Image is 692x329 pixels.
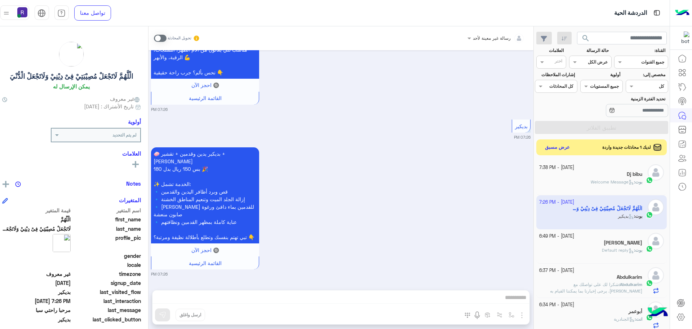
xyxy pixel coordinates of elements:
span: القائمة الرئيسية [189,95,222,101]
img: tab [652,8,661,17]
span: locale [72,261,141,269]
span: لديك 1 محادثات جديدة واردة [602,144,651,151]
span: gender [72,252,141,260]
img: Logo [675,5,689,21]
img: 322853014244696 [677,31,689,44]
b: : [634,179,642,185]
b: : [619,282,642,287]
img: add [3,181,9,187]
label: مخصص إلى: [626,72,665,78]
span: تاريخ الأشتراك : [DATE] [84,103,134,110]
p: الدردشة الحية [614,8,647,18]
span: شكرا لك على تواصلك مع Abdulkarim. يرجى إخبارنا بما يمكننا القيام به لمساعدتك. [550,282,642,300]
b: : [634,247,642,253]
img: notes [15,181,21,187]
span: رسالة غير معينة لأحد [473,35,511,41]
span: الجنادرية [614,316,635,322]
b: لم يتم التحديد [112,132,137,138]
span: last_message [72,306,141,314]
p: 6/10/2025, 7:26 PM [151,147,259,243]
span: الْلَّهُمَّ [2,216,71,223]
img: WhatsApp [646,177,653,184]
span: Default reply [602,247,634,253]
button: عرض مسبق [542,142,573,153]
h6: المتغيرات [119,197,141,203]
span: last_visited_flow [72,288,141,296]
small: [DATE] - 6:37 PM [539,267,574,274]
span: قيمة المتغير [2,207,71,214]
label: حالة الرسالة [570,47,609,54]
span: first_name [72,216,141,223]
span: بديكير [2,316,71,323]
img: picture [59,42,84,66]
button: ارسل واغلق [176,309,205,321]
h6: Notes [126,180,141,187]
small: 07:26 PM [151,107,168,112]
small: تحويل المحادثة [168,35,191,41]
button: تطبيق الفلاتر [535,121,668,134]
span: Welcome Message [591,179,634,185]
img: picture [53,234,71,252]
label: تحديد الفترة الزمنية [581,96,665,102]
small: [DATE] - 6:49 PM [539,233,574,240]
small: 07:26 PM [151,271,168,277]
a: تواصل معنا [74,5,111,21]
span: غير معروف [2,270,71,278]
span: بوت [635,179,642,185]
h6: العلامات [2,150,141,157]
h6: أولوية [128,118,141,125]
label: العلامات [536,47,564,54]
label: أولوية [581,72,620,78]
img: defaultAdmin.png [648,267,664,283]
span: 🔘 احجز الآن [191,247,219,253]
span: لَاتَجْعَلْ مُصِيْبَتِيْ فِىْ دِيْنِيْ وَلَاتَجْعَلْ الْدُّنْيَ [2,225,71,233]
h6: يمكن الإرسال له [53,83,90,90]
span: last_interaction [72,297,141,305]
span: بديكير [515,123,528,129]
span: last_name [72,225,141,233]
span: signup_date [72,279,141,287]
span: profile_pic [72,234,141,251]
span: search [581,34,590,43]
img: tab [37,9,46,17]
button: search [577,32,595,47]
span: بديكير [2,288,71,296]
label: إشارات الملاحظات [536,72,575,78]
img: WhatsApp [646,280,653,287]
h5: Dj bibu [627,171,642,177]
span: بوت [635,247,642,253]
small: [DATE] - 7:38 PM [539,164,574,171]
small: 07:26 PM [514,134,531,140]
a: tab [54,5,69,21]
img: hulul-logo.png [645,300,670,325]
label: القناة: [615,47,666,54]
small: [DATE] - 6:34 PM [539,302,574,308]
img: profile [2,9,11,18]
span: last_clicked_button [72,316,141,323]
h5: أبوعمر [628,308,642,315]
b: : [635,316,642,322]
span: غير معروف [110,95,141,103]
h5: Sohail [604,240,642,246]
span: انت [636,316,642,322]
img: WhatsApp [646,245,653,252]
img: defaultAdmin.png [648,233,664,249]
span: 2025-10-06T16:24:23.405Z [2,279,71,287]
h5: Abdulkarim [617,274,642,280]
span: null [2,252,71,260]
span: القائمة الرئيسية [189,260,222,266]
span: timezone [72,270,141,278]
span: null [2,261,71,269]
span: اسم المتغير [72,207,141,214]
div: اختر [555,58,563,66]
span: 2025-10-06T16:26:28.405Z [2,297,71,305]
img: defaultAdmin.png [648,164,664,181]
img: tab [57,9,66,17]
h5: الْلَّهُمَّ لَاتَجْعَلْ مُصِيْبَتِيْ فِىْ دِيْنِيْ وَلَاتَجْعَلْ الْدُّنْيَ [10,72,133,81]
span: Abdulkarim [620,282,642,287]
span: مرحبا راحتي سبا [2,306,71,314]
span: 🔘 احجز الآن [191,82,219,88]
img: userImage [17,7,27,17]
